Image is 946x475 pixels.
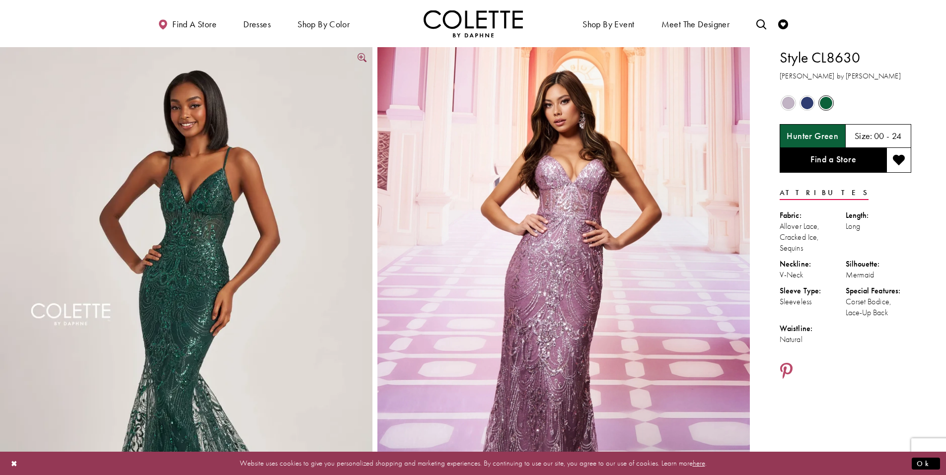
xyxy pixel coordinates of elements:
[297,19,350,29] span: Shop by color
[780,186,869,200] a: Attributes
[874,131,902,141] h5: 00 - 24
[912,457,940,470] button: Submit Dialog
[780,323,846,334] div: Waistline:
[6,455,23,472] button: Close Dialog
[846,259,912,270] div: Silhouette:
[243,19,271,29] span: Dresses
[855,130,873,141] span: Size:
[780,148,886,173] a: Find a Store
[846,285,912,296] div: Special Features:
[780,47,911,68] h1: Style CL8630
[846,296,912,318] div: Corset Bodice, Lace-Up Back
[580,10,637,37] span: Shop By Event
[780,210,846,221] div: Fabric:
[799,94,816,112] div: Navy Blue
[780,259,846,270] div: Neckline:
[776,10,791,37] a: Check Wishlist
[787,131,838,141] h5: Chosen color
[780,70,911,82] h3: [PERSON_NAME] by [PERSON_NAME]
[693,458,705,468] a: here
[241,10,273,37] span: Dresses
[172,19,217,29] span: Find a store
[780,270,846,280] div: V-Neck
[780,285,846,296] div: Sleeve Type:
[424,10,523,37] img: Colette by Daphne
[295,10,352,37] span: Shop by color
[846,210,912,221] div: Length:
[780,94,911,113] div: Product color controls state depends on size chosen
[780,221,846,254] div: Allover Lace, Cracked Ice, Sequins
[780,94,797,112] div: Heather
[661,19,730,29] span: Meet the designer
[582,19,634,29] span: Shop By Event
[754,10,769,37] a: Toggle search
[817,94,835,112] div: Hunter Green
[846,270,912,280] div: Mermaid
[846,221,912,232] div: Long
[659,10,732,37] a: Meet the designer
[155,10,219,37] a: Find a store
[780,334,846,345] div: Natural
[72,457,874,470] p: Website uses cookies to give you personalized shopping and marketing experiences. By continuing t...
[780,362,793,381] a: Share using Pinterest - Opens in new tab
[780,296,846,307] div: Sleeveless
[424,10,523,37] a: Visit Home Page
[886,148,911,173] button: Add to wishlist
